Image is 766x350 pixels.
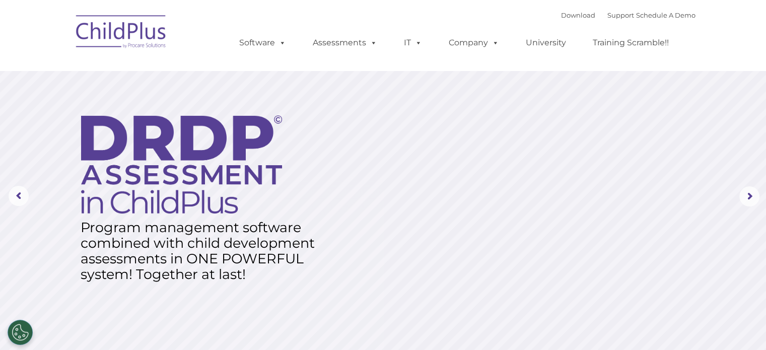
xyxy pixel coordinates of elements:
[516,33,576,53] a: University
[303,33,387,53] a: Assessments
[81,115,282,214] img: DRDP Assessment in ChildPlus
[561,11,595,19] a: Download
[140,66,171,74] span: Last name
[8,320,33,345] button: Cookies Settings
[636,11,695,19] a: Schedule A Demo
[140,108,183,115] span: Phone number
[81,220,326,282] rs-layer: Program management software combined with child development assessments in ONE POWERFUL system! T...
[394,33,432,53] a: IT
[439,33,509,53] a: Company
[583,33,679,53] a: Training Scramble!!
[607,11,634,19] a: Support
[561,11,695,19] font: |
[229,33,296,53] a: Software
[82,264,178,290] a: Learn More
[71,8,172,58] img: ChildPlus by Procare Solutions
